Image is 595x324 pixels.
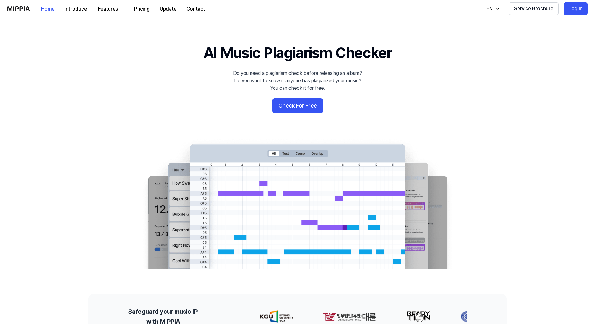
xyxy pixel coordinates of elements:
[233,70,362,92] div: Do you need a plagiarism check before releasing an album? Do you want to know if anyone has plagi...
[215,310,248,323] img: partner-logo-0
[136,138,459,269] img: main Image
[278,310,332,323] img: partner-logo-1
[480,2,504,15] button: EN
[155,3,181,15] button: Update
[7,6,30,11] img: logo
[272,98,323,113] button: Check For Free
[362,310,386,323] img: partner-logo-2
[92,3,129,15] button: Features
[36,0,59,17] a: Home
[204,42,392,63] h1: AI Music Plagiarism Checker
[416,310,435,323] img: partner-logo-3
[97,5,119,13] div: Features
[129,3,155,15] button: Pricing
[564,2,588,15] button: Log in
[181,3,210,15] button: Contact
[155,0,181,17] a: Update
[465,310,479,323] img: partner-logo-4
[485,5,494,12] div: EN
[509,2,559,15] button: Service Brochure
[36,3,59,15] button: Home
[59,3,92,15] button: Introduce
